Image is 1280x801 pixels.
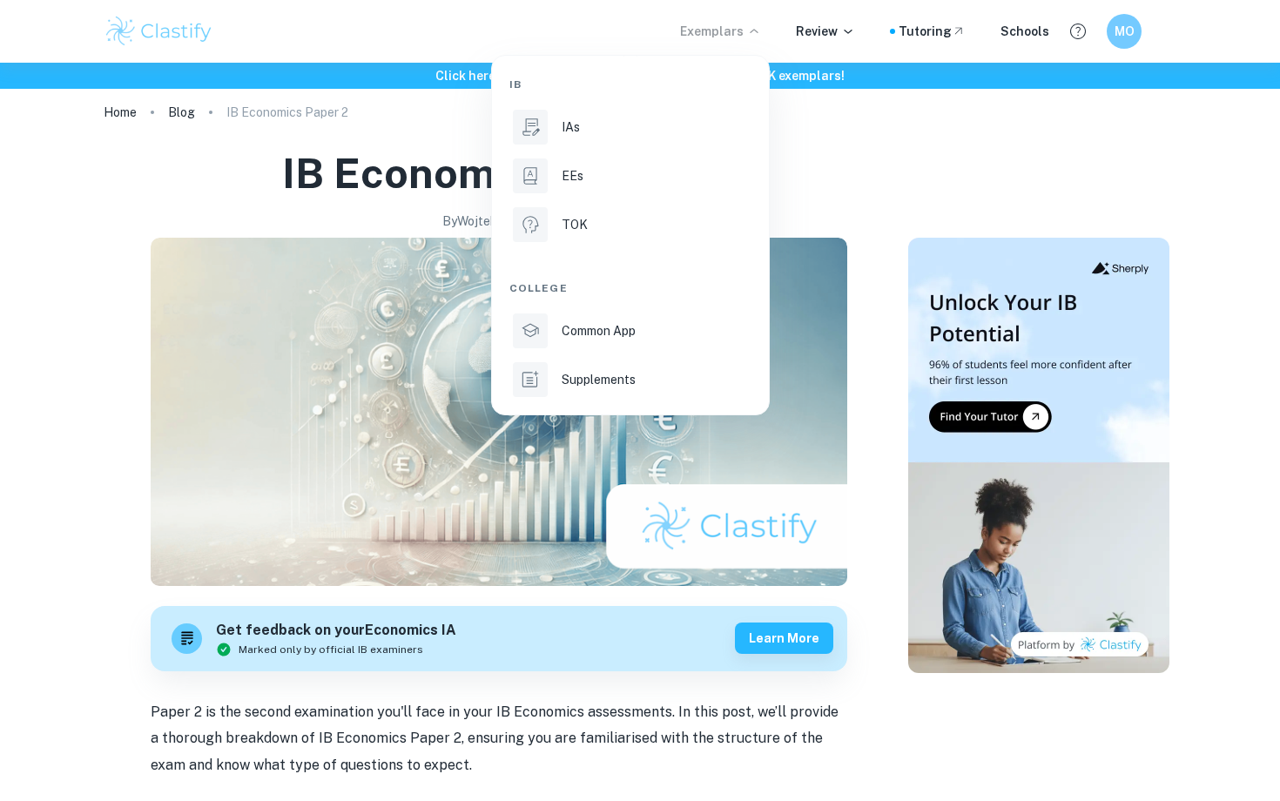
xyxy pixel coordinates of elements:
[509,359,751,400] a: Supplements
[509,310,751,352] a: Common App
[509,106,751,148] a: IAs
[562,215,588,234] p: TOK
[509,204,751,246] a: TOK
[509,280,568,296] span: College
[562,370,636,389] p: Supplements
[509,77,522,92] span: IB
[562,118,580,137] p: IAs
[562,321,636,340] p: Common App
[562,166,583,185] p: EEs
[509,155,751,197] a: EEs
